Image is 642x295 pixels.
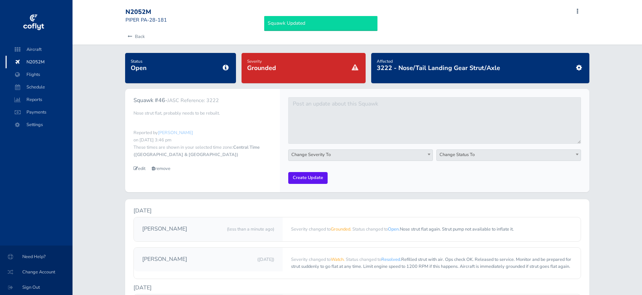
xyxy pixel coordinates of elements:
[133,165,152,172] a: edit
[288,172,328,184] input: Create Update
[8,266,64,278] span: Change Account
[133,110,272,117] p: Nose strut flat, probably needs to be rebuilt.
[131,59,143,64] span: Status
[133,208,581,214] h6: [DATE]
[288,149,433,161] span: Change Severity To
[377,59,393,64] span: Affected
[158,130,193,136] span: [PERSON_NAME]
[13,118,66,131] span: Settings
[331,256,345,263] span: Watch.
[131,64,147,72] span: Open
[142,255,187,263] h6: [PERSON_NAME]
[257,256,274,263] span: ([DATE])
[142,225,187,233] h6: [PERSON_NAME]
[165,97,219,104] small: -
[437,150,581,160] span: Change Status To
[133,144,272,158] p: These times are shown in your selected time zone:
[283,248,580,279] div: Refilled strut with air. Ops check OK. Released to service. Monitor and be prepared for strut sud...
[8,250,64,263] span: Need Help?
[13,68,66,81] span: Flights
[133,97,272,104] h6: Squawk #46
[247,59,262,64] span: Severity
[125,16,167,23] small: PIPER PA-28-181
[331,226,351,232] span: Grounded.
[291,256,331,263] span: Severity changed to
[381,256,401,263] span: Resolved.
[264,16,377,31] div: Squawk Updated
[291,226,331,232] span: Severity changed to
[436,149,581,161] span: Change Status To
[377,64,500,72] span: 3222 - Nose/Tail Landing Gear Strut/Axle
[227,226,274,233] span: (less than a minute ago)
[152,165,170,172] a: remove
[13,81,66,93] span: Schedule
[388,226,400,232] span: Open.
[247,64,276,72] span: Grounded
[167,97,219,104] a: JASC Reference: 3222
[13,56,66,68] span: N2052M
[8,281,64,294] span: Sign Out
[133,144,260,157] b: Central Time ([GEOGRAPHIC_DATA] & [GEOGRAPHIC_DATA])
[13,43,66,56] span: Aircraft
[352,226,388,232] span: Status changed to
[13,106,66,118] span: Payments
[133,165,145,172] span: edit
[125,29,145,44] a: Back
[289,150,433,160] span: Change Severity To
[22,12,45,33] img: coflyt logo
[133,285,581,291] h6: [DATE]
[283,217,580,241] div: Nose strut flat again. Strut pump not available to inflate it.
[13,93,66,106] span: Reports
[346,256,381,263] span: Status changed to
[125,8,176,16] div: N2052M
[133,129,272,143] p: Reported by on [DATE] 3:46 pm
